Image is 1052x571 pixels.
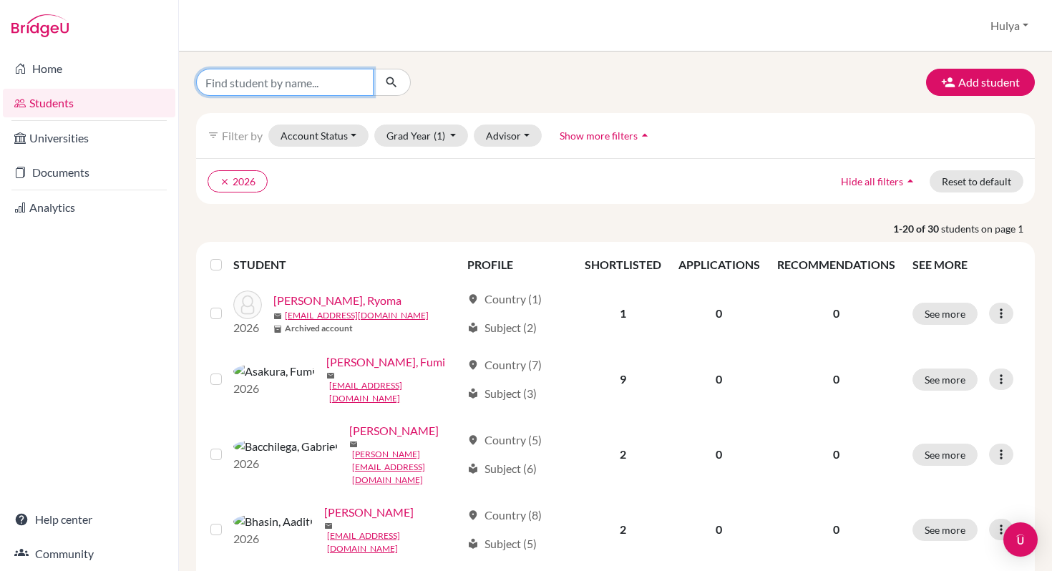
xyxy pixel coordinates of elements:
[467,507,542,524] div: Country (8)
[467,319,537,336] div: Subject (2)
[196,69,374,96] input: Find student by name...
[3,54,175,83] a: Home
[434,130,445,142] span: (1)
[769,248,904,282] th: RECOMMENDATIONS
[576,248,670,282] th: SHORTLISTED
[326,371,335,380] span: mail
[233,438,338,455] img: Bacchilega, Gabriel
[273,292,401,309] a: [PERSON_NAME], Ryoma
[576,495,670,564] td: 2
[3,158,175,187] a: Documents
[670,495,769,564] td: 0
[941,221,1035,236] span: students on page 1
[467,535,537,552] div: Subject (5)
[930,170,1023,192] button: Reset to default
[233,363,315,380] img: Asakura, Fumi
[273,312,282,321] span: mail
[467,293,479,305] span: location_on
[467,359,479,371] span: location_on
[3,540,175,568] a: Community
[912,519,978,541] button: See more
[273,325,282,333] span: inventory_2
[467,431,542,449] div: Country (5)
[912,369,978,391] button: See more
[467,460,537,477] div: Subject (6)
[777,446,895,463] p: 0
[352,448,461,487] a: [PERSON_NAME][EMAIL_ADDRESS][DOMAIN_NAME]
[467,388,479,399] span: local_library
[560,130,638,142] span: Show more filters
[474,125,542,147] button: Advisor
[208,130,219,141] i: filter_list
[11,14,69,37] img: Bridge-U
[349,422,439,439] a: [PERSON_NAME]
[984,12,1035,39] button: Hulya
[324,522,333,530] span: mail
[638,128,652,142] i: arrow_drop_up
[467,356,542,374] div: Country (7)
[329,379,461,405] a: [EMAIL_ADDRESS][DOMAIN_NAME]
[467,434,479,446] span: location_on
[3,505,175,534] a: Help center
[3,124,175,152] a: Universities
[467,385,537,402] div: Subject (3)
[912,303,978,325] button: See more
[349,440,358,449] span: mail
[208,170,268,192] button: clear2026
[576,414,670,495] td: 2
[904,248,1029,282] th: SEE MORE
[233,455,338,472] p: 2026
[324,504,414,521] a: [PERSON_NAME]
[233,530,313,547] p: 2026
[233,248,459,282] th: STUDENT
[829,170,930,192] button: Hide all filtersarrow_drop_up
[576,345,670,414] td: 9
[547,125,664,147] button: Show more filtersarrow_drop_up
[3,89,175,117] a: Students
[893,221,941,236] strong: 1-20 of 30
[233,513,313,530] img: Bhasin, Aaditi
[670,345,769,414] td: 0
[777,521,895,538] p: 0
[326,353,445,371] a: [PERSON_NAME], Fumi
[777,371,895,388] p: 0
[233,291,262,319] img: Arai, Ryoma
[233,319,262,336] p: 2026
[268,125,369,147] button: Account Status
[3,193,175,222] a: Analytics
[327,529,461,555] a: [EMAIL_ADDRESS][DOMAIN_NAME]
[285,322,353,335] b: Archived account
[467,291,542,308] div: Country (1)
[670,282,769,345] td: 0
[467,509,479,521] span: location_on
[467,322,479,333] span: local_library
[459,248,576,282] th: PROFILE
[220,177,230,187] i: clear
[926,69,1035,96] button: Add student
[285,309,429,322] a: [EMAIL_ADDRESS][DOMAIN_NAME]
[467,538,479,550] span: local_library
[222,129,263,142] span: Filter by
[777,305,895,322] p: 0
[1003,522,1038,557] div: Open Intercom Messenger
[576,282,670,345] td: 1
[467,463,479,474] span: local_library
[670,414,769,495] td: 0
[903,174,917,188] i: arrow_drop_up
[841,175,903,187] span: Hide all filters
[233,380,315,397] p: 2026
[912,444,978,466] button: See more
[374,125,469,147] button: Grad Year(1)
[670,248,769,282] th: APPLICATIONS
